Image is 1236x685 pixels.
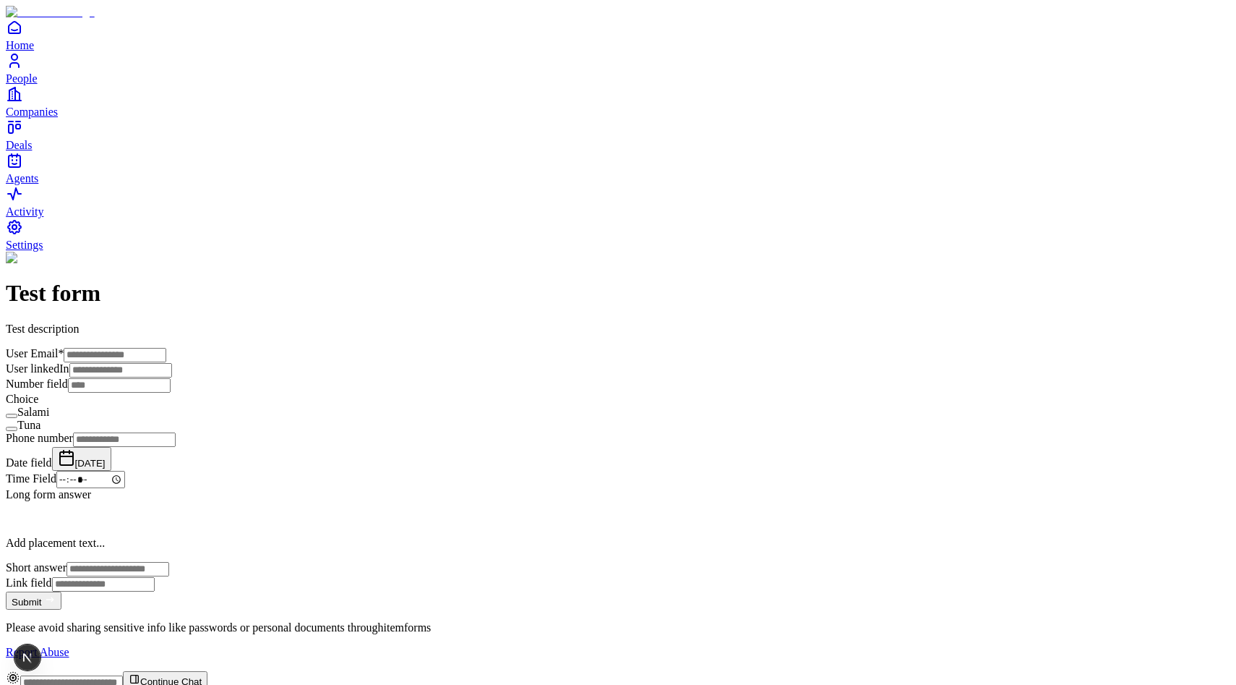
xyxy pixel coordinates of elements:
label: Choice [6,393,38,405]
button: [DATE] [52,447,111,471]
p: Please avoid sharing sensitive info like passwords or personal documents through forms [6,621,1230,634]
span: People [6,72,38,85]
a: People [6,52,1230,85]
label: Short answer [6,561,66,574]
span: Settings [6,239,43,251]
span: Deals [6,139,32,151]
label: Salami [17,406,49,418]
label: Number field [6,378,68,390]
label: User Email [6,347,64,359]
img: Form Logo [6,252,69,265]
img: Item Brain Logo [6,6,95,19]
a: Settings [6,218,1230,251]
label: User linkedIn [6,362,69,375]
label: Date field [6,456,52,469]
label: Time Field [6,472,56,485]
span: item [384,621,404,634]
a: Deals [6,119,1230,151]
span: Activity [6,205,43,218]
span: Agents [6,172,38,184]
label: Link field [6,576,52,589]
a: Home [6,19,1230,51]
button: Submit [6,592,61,610]
p: Add placement text... [6,537,1230,550]
label: Tuna [17,419,40,431]
a: Report Abuse [6,646,1230,659]
label: Long form answer [6,488,91,501]
h1: Test form [6,280,1230,307]
label: Phone number [6,432,73,444]
span: Home [6,39,34,51]
a: Agents [6,152,1230,184]
span: Companies [6,106,58,118]
p: Test description [6,323,1230,336]
a: Activity [6,185,1230,218]
a: Companies [6,85,1230,118]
